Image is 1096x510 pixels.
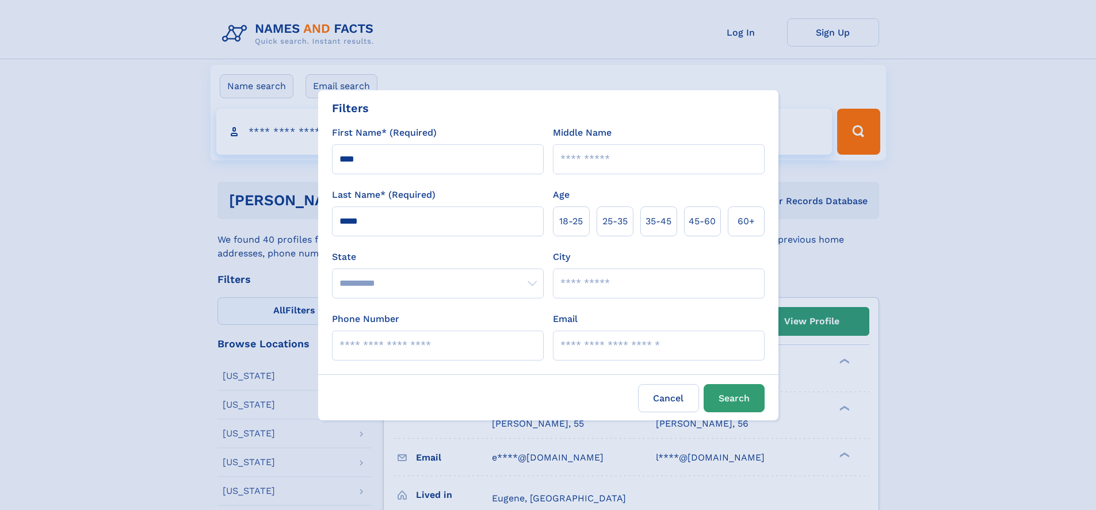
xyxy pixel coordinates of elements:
[332,126,437,140] label: First Name* (Required)
[646,214,671,228] span: 35‑45
[602,214,628,228] span: 25‑35
[553,312,578,326] label: Email
[689,214,716,228] span: 45‑60
[332,312,399,326] label: Phone Number
[553,188,570,202] label: Age
[553,250,570,264] label: City
[704,384,765,412] button: Search
[332,250,544,264] label: State
[738,214,755,228] span: 60+
[332,188,436,202] label: Last Name* (Required)
[553,126,612,140] label: Middle Name
[638,384,699,412] label: Cancel
[332,99,369,117] div: Filters
[559,214,583,228] span: 18‑25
